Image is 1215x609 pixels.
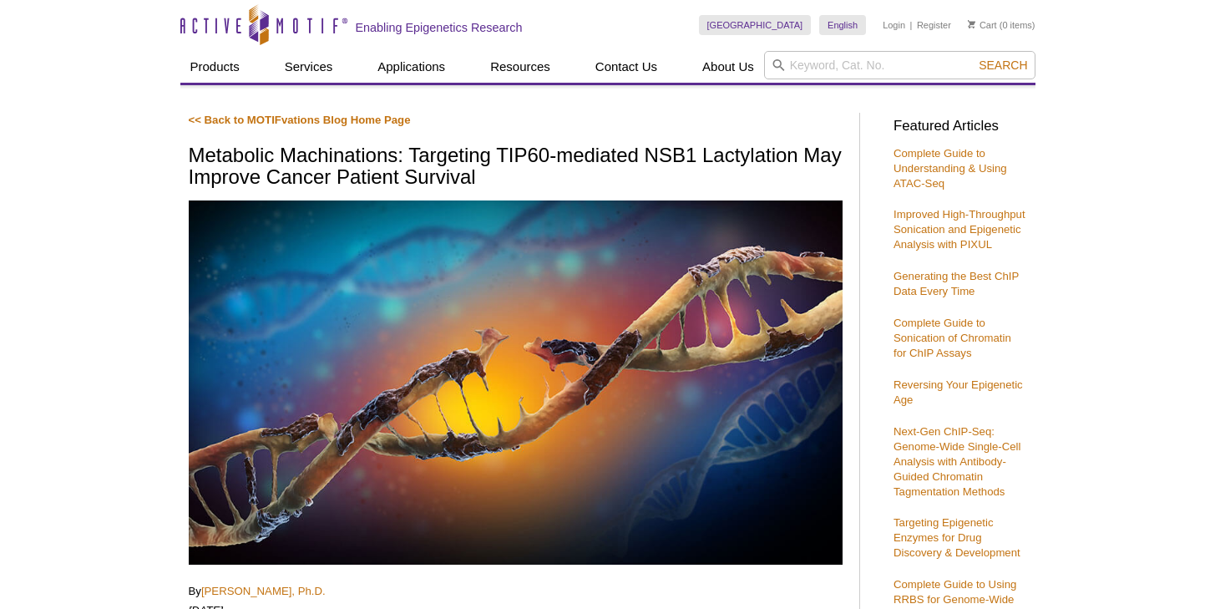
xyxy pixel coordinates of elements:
[356,20,523,35] h2: Enabling Epigenetics Research
[894,119,1027,134] h3: Featured Articles
[974,58,1032,73] button: Search
[180,51,250,83] a: Products
[894,270,1019,297] a: Generating the Best ChIP Data Every Time
[189,114,411,126] a: << Back to MOTIFvations Blog Home Page
[910,15,913,35] li: |
[917,19,951,31] a: Register
[894,208,1025,251] a: Improved High-Throughput Sonication and Epigenetic Analysis with PIXUL
[189,200,843,565] img: Damaged DNA
[201,585,326,597] a: [PERSON_NAME], Ph.D.
[979,58,1027,72] span: Search
[968,19,997,31] a: Cart
[189,584,843,599] p: By
[894,147,1007,190] a: Complete Guide to Understanding & Using ATAC-Seq
[692,51,764,83] a: About Us
[894,317,1011,359] a: Complete Guide to Sonication of Chromatin for ChIP Assays
[764,51,1035,79] input: Keyword, Cat. No.
[894,425,1020,498] a: Next-Gen ChIP-Seq: Genome-Wide Single-Cell Analysis with Antibody-Guided Chromatin Tagmentation M...
[585,51,667,83] a: Contact Us
[968,15,1035,35] li: (0 items)
[883,19,905,31] a: Login
[894,516,1020,559] a: Targeting Epigenetic Enzymes for Drug Discovery & Development
[480,51,560,83] a: Resources
[819,15,866,35] a: English
[699,15,812,35] a: [GEOGRAPHIC_DATA]
[968,20,975,28] img: Your Cart
[275,51,343,83] a: Services
[189,145,843,190] h1: Metabolic Machinations: Targeting TIP60-mediated NSB1 Lactylation May Improve Cancer Patient Surv...
[367,51,455,83] a: Applications
[894,378,1023,406] a: Reversing Your Epigenetic Age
